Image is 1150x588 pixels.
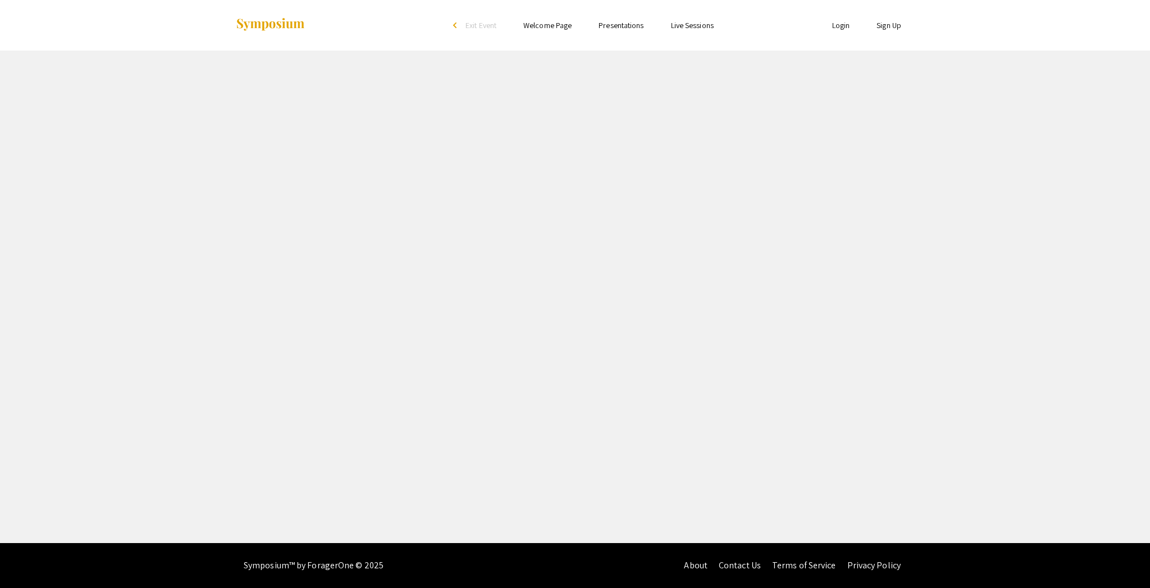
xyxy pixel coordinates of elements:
img: Symposium by ForagerOne [235,17,305,33]
a: Contact Us [719,559,761,571]
a: Sign Up [877,20,901,30]
a: Privacy Policy [847,559,901,571]
div: arrow_back_ios [453,22,460,29]
a: Live Sessions [671,20,714,30]
div: Symposium™ by ForagerOne © 2025 [244,543,384,588]
a: Terms of Service [772,559,836,571]
span: Exit Event [466,20,496,30]
a: Login [832,20,850,30]
a: Welcome Page [523,20,572,30]
a: About [684,559,708,571]
a: Presentations [599,20,644,30]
